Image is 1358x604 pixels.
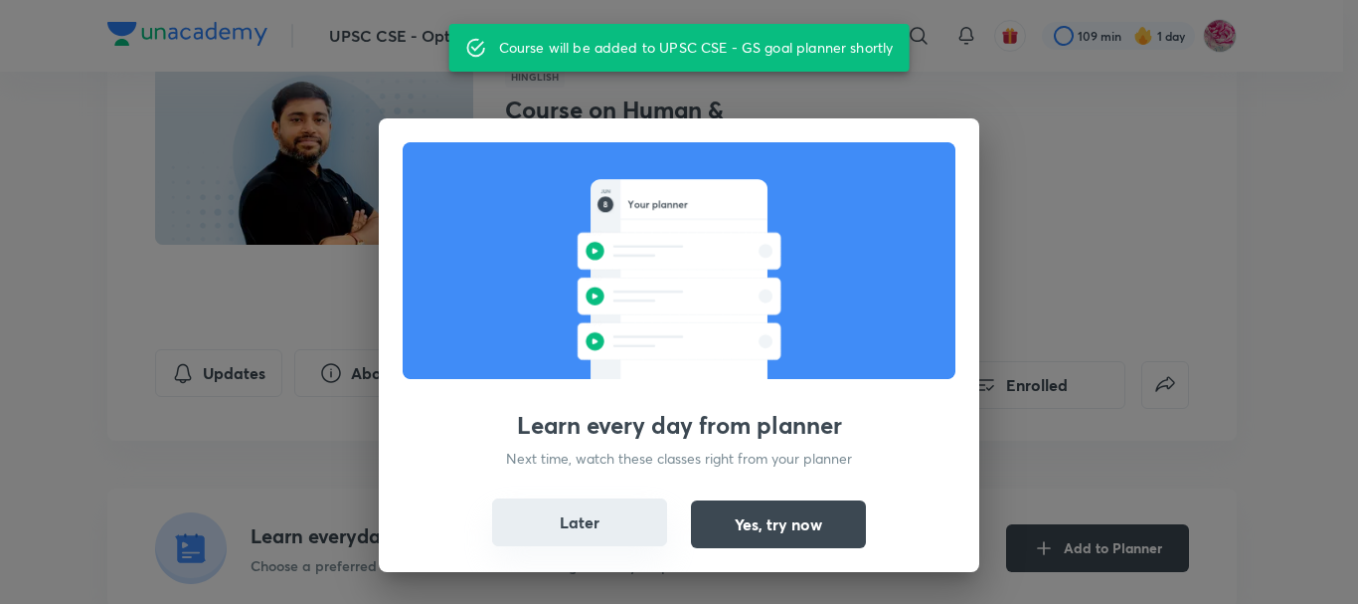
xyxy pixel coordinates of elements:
g: PM [591,332,597,336]
g: PM [591,288,597,292]
button: Later [492,499,667,546]
g: Your planner [628,201,688,210]
p: Next time, watch these classes right from your planner [506,448,852,469]
g: PM [591,242,597,246]
h3: Learn every day from planner [517,411,842,440]
button: Yes, try now [691,501,866,548]
div: Course will be added to UPSC CSE - GS goal planner shortly [499,30,894,66]
g: 8 [603,202,607,208]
